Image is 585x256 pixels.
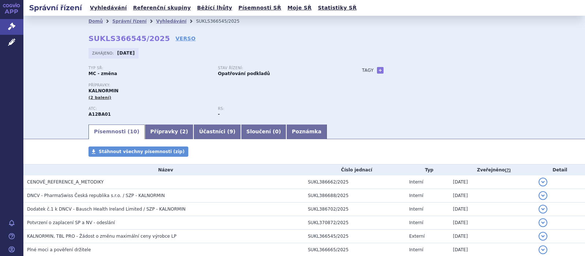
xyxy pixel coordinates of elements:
th: Název [23,164,304,175]
span: Zahájeno: [92,50,115,56]
a: Účastníci (9) [193,125,241,139]
p: Stav řízení: [218,66,340,70]
button: detail [539,245,547,254]
strong: [DATE] [117,51,135,56]
a: Referenční skupiny [131,3,193,13]
span: Stáhnout všechny písemnosti (zip) [99,149,185,154]
a: Vyhledávání [156,19,186,24]
p: Typ SŘ: [88,66,211,70]
td: SUKL386702/2025 [304,203,405,216]
h2: Správní řízení [23,3,88,13]
abbr: (?) [505,168,511,173]
span: 2 [182,129,186,134]
strong: Opatřování podkladů [218,71,270,76]
span: Interní [409,247,423,252]
strong: CHLORID DRASELNÝ [88,112,111,117]
span: 10 [130,129,137,134]
span: DNCV - PharmaSwiss Česká republika s.r.o. / SZP - KALNORMIN [27,193,165,198]
th: Číslo jednací [304,164,405,175]
a: Stáhnout všechny písemnosti (zip) [88,146,188,157]
td: SUKL386688/2025 [304,189,405,203]
p: Přípravky: [88,83,347,88]
td: [DATE] [449,216,535,230]
span: 0 [275,129,279,134]
button: detail [539,218,547,227]
a: Vyhledávání [88,3,129,13]
button: detail [539,191,547,200]
td: SUKL366545/2025 [304,230,405,243]
a: Poznámka [286,125,327,139]
p: RS: [218,107,340,111]
a: Přípravky (2) [145,125,193,139]
th: Typ [405,164,449,175]
span: Interní [409,193,423,198]
a: Domů [88,19,103,24]
strong: MC - změna [88,71,117,76]
strong: SUKLS366545/2025 [88,34,170,43]
span: Interní [409,220,423,225]
span: Externí [409,234,424,239]
span: KALNORMIN [88,88,118,93]
span: Dodatek č.1 k DNCV - Bausch Health Ireland Limited / SZP - KALNORMIN [27,207,185,212]
td: [DATE] [449,189,535,203]
span: (2 balení) [88,95,112,100]
td: [DATE] [449,230,535,243]
td: [DATE] [449,203,535,216]
td: [DATE] [449,175,535,189]
a: VERSO [175,35,196,42]
span: Interní [409,179,423,185]
p: ATC: [88,107,211,111]
a: + [377,67,384,74]
li: SUKLS366545/2025 [196,16,249,27]
button: detail [539,232,547,241]
span: KALNORMIN, TBL PRO - Žádost o změnu maximální ceny výrobce LP [27,234,176,239]
span: Potvrzení o zaplacení SP a NV - odeslání [27,220,115,225]
td: SUKL370872/2025 [304,216,405,230]
a: Běžící lhůty [195,3,234,13]
a: Sloučení (0) [241,125,286,139]
a: Písemnosti (10) [88,125,145,139]
h3: Tagy [362,66,374,75]
a: Správní řízení [112,19,147,24]
span: 9 [230,129,233,134]
a: Písemnosti SŘ [236,3,283,13]
th: Detail [535,164,585,175]
button: detail [539,178,547,186]
a: Moje SŘ [285,3,314,13]
span: CENOVÉ_REFERENCE_A_METODIKY [27,179,104,185]
button: detail [539,205,547,214]
th: Zveřejněno [449,164,535,175]
td: SUKL386662/2025 [304,175,405,189]
strong: - [218,112,220,117]
span: Plné moci a pověření držitele [27,247,91,252]
a: Statistiky SŘ [316,3,359,13]
span: Interní [409,207,423,212]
